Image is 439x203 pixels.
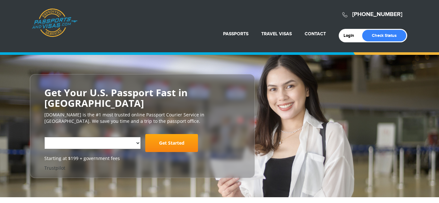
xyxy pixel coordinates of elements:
a: Login [344,33,359,38]
a: Travel Visas [261,31,292,37]
p: [DOMAIN_NAME] is the #1 most trusted online Passport Courier Service in [GEOGRAPHIC_DATA]. We sav... [44,112,240,124]
a: Check Status [362,30,406,41]
span: Starting at $199 + government fees [44,155,240,162]
a: Contact [305,31,326,37]
h2: Get Your U.S. Passport Fast in [GEOGRAPHIC_DATA] [44,87,240,108]
a: Trustpilot [44,165,65,171]
a: Passports & [DOMAIN_NAME] [32,8,77,37]
a: [PHONE_NUMBER] [352,11,402,18]
a: Get Started [145,134,198,152]
a: Passports [223,31,248,37]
